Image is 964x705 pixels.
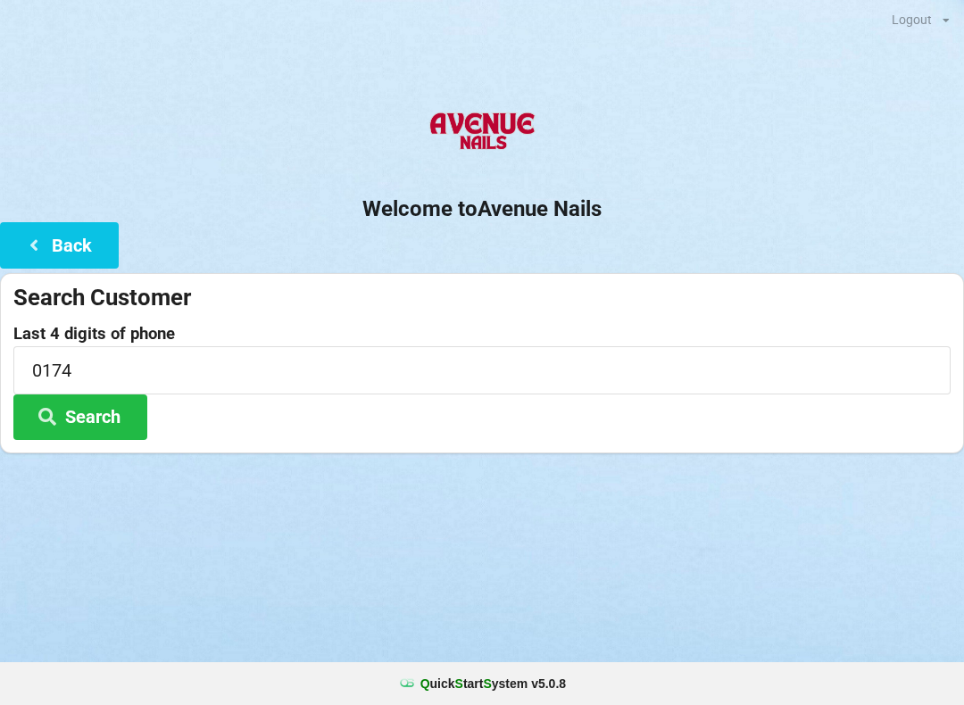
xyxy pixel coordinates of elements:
input: 0000 [13,346,951,394]
span: S [455,676,463,691]
label: Last 4 digits of phone [13,325,951,343]
button: Search [13,394,147,440]
img: favicon.ico [398,675,416,693]
div: Logout [892,13,932,26]
b: uick tart ystem v 5.0.8 [420,675,566,693]
span: Q [420,676,430,691]
img: AvenueNails-Logo.png [422,97,541,169]
div: Search Customer [13,283,951,312]
span: S [483,676,491,691]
